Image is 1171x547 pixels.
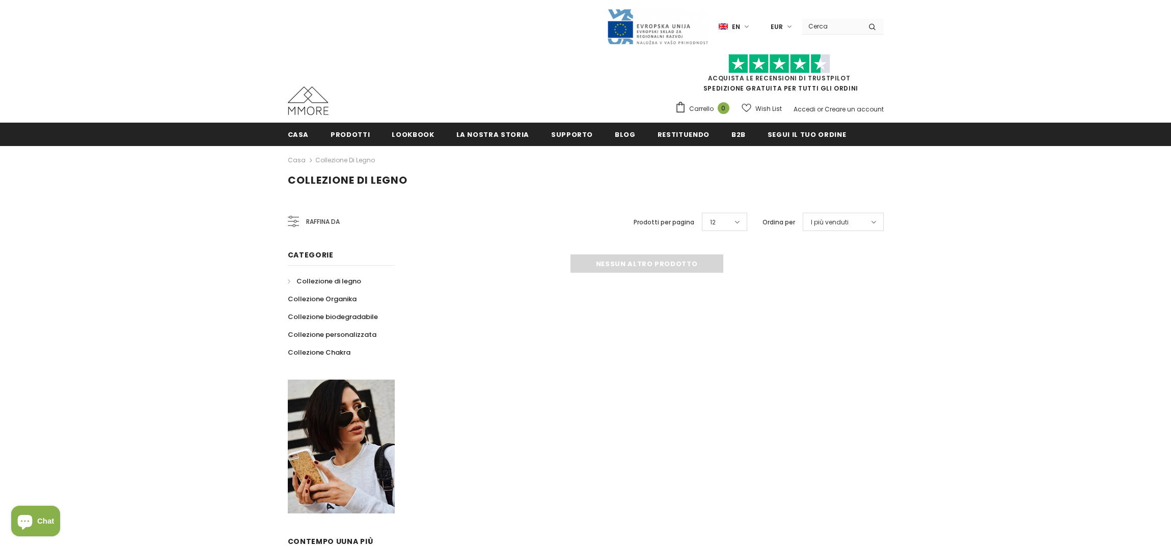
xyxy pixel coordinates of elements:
a: Collezione di legno [315,156,375,164]
span: Casa [288,130,309,139]
a: Prodotti [331,123,370,146]
span: 0 [718,102,729,114]
a: Carrello 0 [675,101,734,117]
span: Collezione Chakra [288,348,350,357]
input: Search Site [802,19,861,34]
span: supporto [551,130,593,139]
img: Fidati di Pilot Stars [728,54,830,74]
a: Collezione Organika [288,290,357,308]
span: 12 [710,217,716,227]
label: Prodotti per pagina [634,217,694,227]
a: Collezione Chakra [288,343,350,361]
a: Acquista le recensioni di TrustPilot [708,74,851,82]
a: Casa [288,154,306,166]
span: Wish List [755,104,782,114]
a: Lookbook [392,123,434,146]
span: Restituendo [658,130,710,139]
a: Collezione personalizzata [288,326,376,343]
a: Javni Razpis [607,22,709,31]
span: Lookbook [392,130,434,139]
a: Blog [615,123,636,146]
a: Collezione biodegradabile [288,308,378,326]
label: Ordina per [762,217,795,227]
a: Accedi [794,105,815,113]
span: Collezione di legno [288,173,407,187]
span: Blog [615,130,636,139]
span: Categorie [288,250,334,260]
span: Carrello [689,104,714,114]
img: Javni Razpis [607,8,709,45]
span: or [817,105,823,113]
span: SPEDIZIONE GRATUITA PER TUTTI GLI ORDINI [675,59,884,93]
a: La nostra storia [456,123,529,146]
span: Collezione biodegradabile [288,312,378,322]
a: Restituendo [658,123,710,146]
a: Segui il tuo ordine [768,123,846,146]
span: I più venduti [811,217,849,227]
img: Casi MMORE [288,87,329,115]
a: Creare un account [825,105,884,113]
a: B2B [731,123,746,146]
span: contempo uUna più [288,536,373,546]
span: Raffina da [306,216,340,227]
a: Wish List [742,100,782,118]
span: Segui il tuo ordine [768,130,846,139]
span: La nostra storia [456,130,529,139]
a: Collezione di legno [288,272,361,290]
inbox-online-store-chat: Shopify online store chat [8,506,63,539]
img: i-lang-1.png [719,22,728,31]
a: supporto [551,123,593,146]
span: Prodotti [331,130,370,139]
span: B2B [731,130,746,139]
span: Collezione di legno [296,276,361,286]
span: Collezione personalizzata [288,330,376,339]
span: en [732,22,740,32]
span: Collezione Organika [288,294,357,304]
a: Casa [288,123,309,146]
span: EUR [771,22,783,32]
